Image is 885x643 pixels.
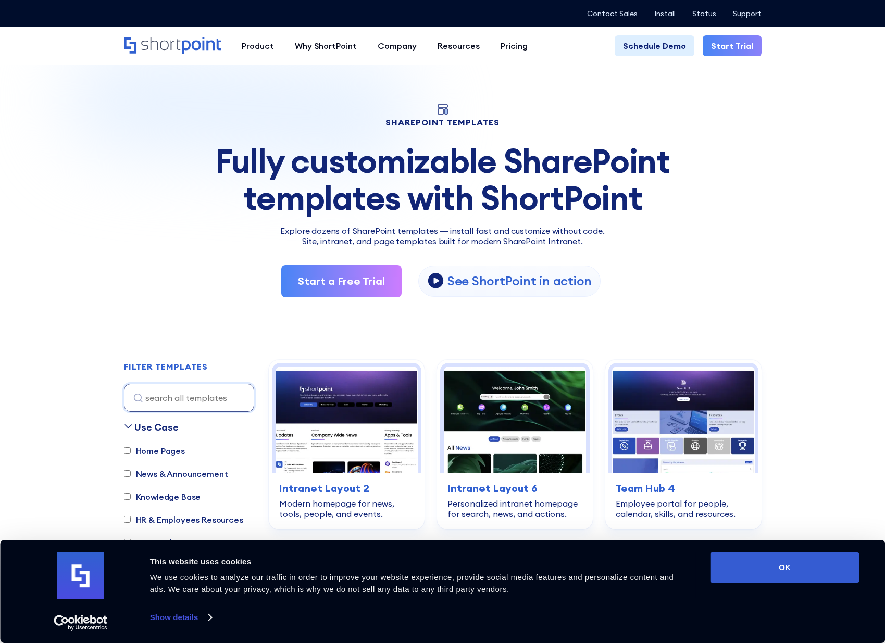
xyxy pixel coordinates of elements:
a: Intranet Layout 6 – SharePoint Homepage Design: Personalized intranet homepage for search, news, ... [437,360,593,529]
a: Why ShortPoint [284,35,367,56]
div: Resources [438,40,480,52]
input: Knowledge Base [124,493,131,500]
input: Home Pages [124,447,131,454]
h3: Intranet Layout 2 [279,481,414,496]
h3: Intranet Layout 6 [447,481,582,496]
a: Home [124,37,221,55]
a: Team Hub 4 – SharePoint Employee Portal Template: Employee portal for people, calendar, skills, a... [605,360,761,529]
img: Team Hub 4 – SharePoint Employee Portal Template: Employee portal for people, calendar, skills, a... [612,367,754,473]
p: Explore dozens of SharePoint templates — install fast and customize without code. [124,224,762,237]
h2: Site, intranet, and page templates built for modern SharePoint Intranet. [124,237,762,246]
input: HR & Employees Resources [124,516,131,523]
label: HR & Employees Resources [124,513,243,526]
a: Show details [150,610,211,625]
a: open lightbox [418,266,601,297]
h1: SHAREPOINT TEMPLATES [124,119,762,126]
a: Product [231,35,284,56]
h3: Team Hub 4 [616,481,751,496]
div: Use Case [134,420,179,434]
a: Resources [427,35,490,56]
div: Product [242,40,274,52]
div: This website uses cookies [150,556,687,568]
label: Team Hub [124,536,176,549]
div: Employee portal for people, calendar, skills, and resources. [616,498,751,519]
div: Company [378,40,417,52]
input: search all templates [124,384,254,412]
a: Status [692,9,716,18]
img: Intranet Layout 2 – SharePoint Homepage Design: Modern homepage for news, tools, people, and events. [276,367,418,473]
input: Team Hub [124,539,131,546]
span: We use cookies to analyze our traffic in order to improve your website experience, provide social... [150,573,674,594]
div: FILTER TEMPLATES [124,362,208,371]
div: Why ShortPoint [295,40,357,52]
label: News & Announcement [124,468,228,480]
label: Knowledge Base [124,490,201,503]
a: Start Trial [703,35,762,56]
img: logo [57,552,104,599]
p: See ShortPoint in action [447,273,592,289]
img: Intranet Layout 6 – SharePoint Homepage Design: Personalized intranet homepage for search, news, ... [444,367,586,473]
div: Fully customizable SharePoint templates with ShortPoint [124,143,762,216]
button: OK [711,552,859,583]
div: Pricing [501,40,528,52]
a: Intranet Layout 2 – SharePoint Homepage Design: Modern homepage for news, tools, people, and even... [269,360,425,529]
a: Company [367,35,427,56]
input: News & Announcement [124,470,131,477]
a: Start a Free Trial [281,265,402,297]
a: Pricing [490,35,538,56]
label: Home Pages [124,445,185,457]
a: Usercentrics Cookiebot - opens in a new window [35,615,126,631]
a: Contact Sales [587,9,638,18]
a: Install [654,9,676,18]
a: Support [733,9,762,18]
a: Schedule Demo [615,35,694,56]
div: Personalized intranet homepage for search, news, and actions. [447,498,582,519]
div: Modern homepage for news, tools, people, and events. [279,498,414,519]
